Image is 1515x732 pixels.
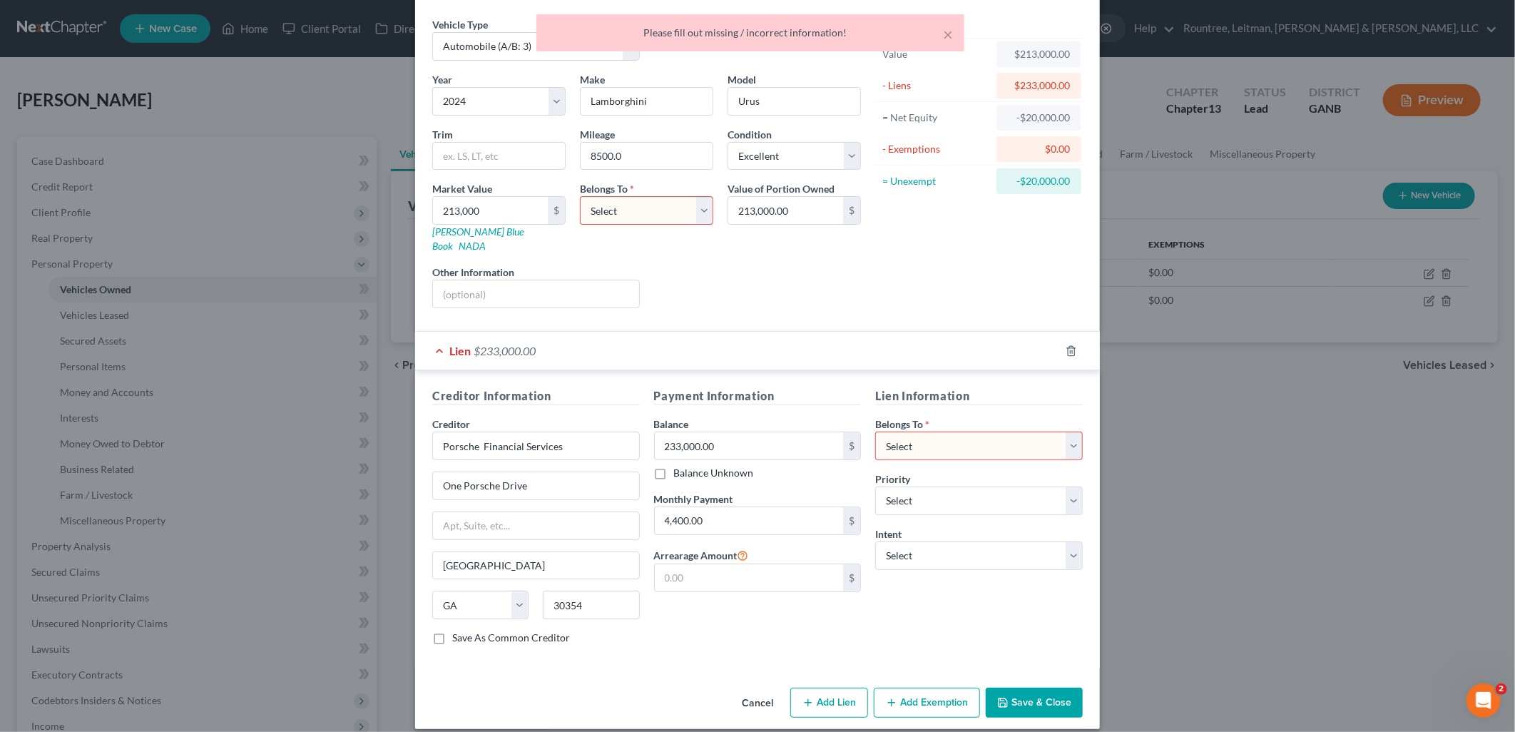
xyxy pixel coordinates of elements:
[1008,111,1070,125] div: -$20,000.00
[580,183,628,195] span: Belongs To
[882,111,990,125] div: = Net Equity
[581,143,713,170] input: --
[581,88,713,115] input: ex. Nissan
[655,507,844,534] input: 0.00
[432,127,453,142] label: Trim
[674,466,754,480] label: Balance Unknown
[1008,78,1070,93] div: $233,000.00
[548,26,953,40] div: Please fill out missing / incorrect information!
[843,564,860,591] div: $
[875,418,923,430] span: Belongs To
[875,527,902,542] label: Intent
[882,174,990,188] div: = Unexempt
[882,142,990,156] div: - Exemptions
[655,564,844,591] input: 0.00
[728,88,860,115] input: ex. Altima
[730,689,785,718] button: Cancel
[433,472,639,499] input: Enter address...
[728,197,843,224] input: 0.00
[843,432,860,459] div: $
[1466,683,1501,718] iframe: Intercom live chat
[654,417,689,432] label: Balance
[874,688,980,718] button: Add Exemption
[432,387,640,405] h5: Creditor Information
[543,591,639,619] input: Enter zip...
[433,280,639,307] input: (optional)
[654,547,749,564] label: Arrearage Amount
[433,552,639,579] input: Enter city...
[580,73,605,86] span: Make
[433,197,548,224] input: 0.00
[790,688,868,718] button: Add Lien
[449,344,471,357] span: Lien
[1008,142,1070,156] div: $0.00
[986,688,1083,718] button: Save & Close
[843,507,860,534] div: $
[474,344,536,357] span: $233,000.00
[654,492,733,507] label: Monthly Payment
[432,181,492,196] label: Market Value
[943,26,953,43] button: ×
[459,240,486,252] a: NADA
[875,387,1083,405] h5: Lien Information
[433,143,565,170] input: ex. LS, LT, etc
[433,512,639,539] input: Apt, Suite, etc...
[843,197,860,224] div: $
[432,418,470,430] span: Creditor
[728,181,835,196] label: Value of Portion Owned
[655,432,844,459] input: 0.00
[728,127,772,142] label: Condition
[432,225,524,252] a: [PERSON_NAME] Blue Book
[1496,683,1507,695] span: 2
[548,197,565,224] div: $
[452,631,570,645] label: Save As Common Creditor
[875,473,910,485] span: Priority
[1008,174,1070,188] div: -$20,000.00
[654,387,862,405] h5: Payment Information
[432,72,452,87] label: Year
[728,72,756,87] label: Model
[432,432,640,460] input: Search creditor by name...
[580,127,615,142] label: Mileage
[882,78,990,93] div: - Liens
[432,265,514,280] label: Other Information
